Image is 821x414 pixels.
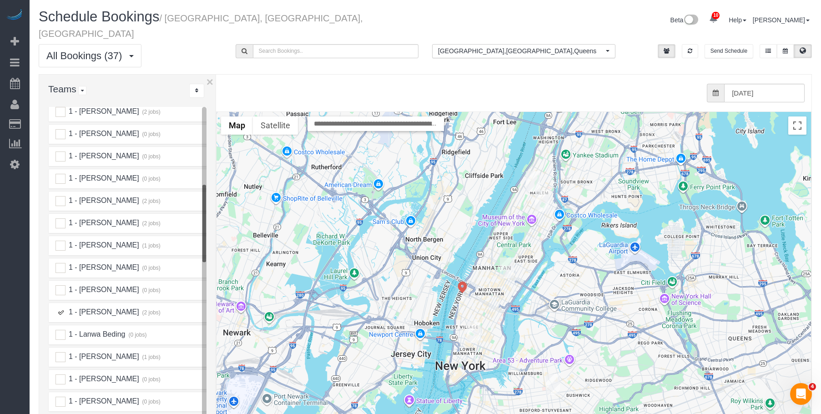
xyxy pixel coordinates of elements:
a: Beta [670,16,699,24]
span: 10 [712,12,720,19]
div: 09/03/2025 5:00PM - Zeneida Ramirez - 388 Vernon Ave, Apt 306, Brooklyn, NY 11206 [546,374,560,395]
span: 1 - [PERSON_NAME] [67,353,139,360]
span: Schedule Bookings [39,9,159,25]
span: 4 [809,383,816,390]
span: 1 - [PERSON_NAME] [67,375,139,383]
span: All Bookings (37) [46,50,126,61]
span: [GEOGRAPHIC_DATA] , [GEOGRAPHIC_DATA] , Queens [438,46,604,56]
div: 09/03/2025 1:00PM - Daniel Rizzo - 311 West 127th Street, Apt. 606, New York, NY 10027 [526,171,540,192]
span: 1 - Lanwa Beding [67,330,125,338]
input: Date [724,84,805,102]
small: (1 jobs) [141,354,161,360]
small: (2 jobs) [141,309,161,316]
button: All Bookings (37) [39,44,141,67]
small: (0 jobs) [141,287,161,293]
div: 09/03/2025 7:00PM - Elaine Pugsley (Mythology) - 324 Lafayette Street, 2nd Floor, New York, NY 10012 [467,322,481,343]
small: (0 jobs) [141,265,161,271]
small: (2 jobs) [141,220,161,227]
a: [PERSON_NAME] [753,16,810,24]
a: Help [729,16,746,24]
small: / [GEOGRAPHIC_DATA], [GEOGRAPHIC_DATA], [GEOGRAPHIC_DATA] [39,13,363,39]
span: 1 - [PERSON_NAME] [67,397,139,405]
small: (2 jobs) [141,109,161,115]
span: 1 - [PERSON_NAME] [67,286,139,293]
small: (0 jobs) [141,153,161,160]
img: Automaid Logo [5,9,24,22]
a: 10 [705,9,722,29]
button: Send Schedule [705,44,753,58]
button: [GEOGRAPHIC_DATA],[GEOGRAPHIC_DATA],Queens [432,44,615,58]
div: ... [189,84,204,98]
button: × [207,76,213,88]
span: 1 - [PERSON_NAME] [67,263,139,271]
span: 1 - [PERSON_NAME] [67,241,139,249]
small: (0 jobs) [141,131,161,137]
small: (1 jobs) [141,242,161,249]
input: Search Bookings.. [253,44,419,58]
span: Teams [48,84,76,94]
span: 1 - [PERSON_NAME] [67,219,139,227]
span: 1 - [PERSON_NAME] [67,130,139,137]
small: (0 jobs) [127,332,147,338]
small: (0 jobs) [141,376,161,383]
button: Show street map [221,116,253,135]
div: 09/03/2025 9:00AM - Bob Heitsenrether - 480 Park Avenue, Apt. 3c, New York, NY 10022 [500,257,514,278]
span: 1 - [PERSON_NAME] [67,107,139,115]
iframe: Intercom live chat [790,383,812,405]
div: 522 W 29th St Apartment 2a [457,282,489,314]
img: New interface [683,15,698,26]
button: Show satellite imagery [253,116,298,135]
small: (0 jobs) [141,399,161,405]
span: 1 - [PERSON_NAME] [67,152,139,160]
div: 09/03/2025 10:00AM - Mariko de Couto (Compass) - 1787 Madison Ave, Apt. 505, New York, NY 10035 [535,191,549,212]
span: 1 - [PERSON_NAME] [67,174,139,182]
ol: All Locations [432,44,615,58]
small: (0 jobs) [141,176,161,182]
span: 1 - [PERSON_NAME] [67,197,139,204]
i: Sort Teams [195,88,198,93]
small: (2 jobs) [141,198,161,204]
span: 1 - [PERSON_NAME] [67,308,139,316]
button: Toggle fullscreen view [788,116,806,135]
